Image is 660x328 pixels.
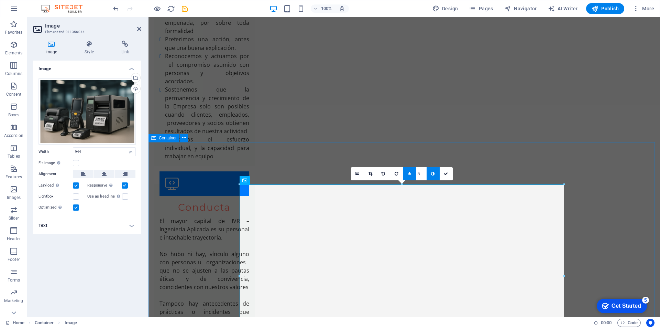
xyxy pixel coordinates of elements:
[632,5,654,12] span: More
[49,1,56,8] div: 5
[466,3,496,14] button: Pages
[5,71,22,76] p: Columns
[630,3,657,14] button: More
[33,41,72,55] h4: Image
[504,5,537,12] span: Navigator
[7,236,21,242] p: Header
[8,257,20,262] p: Footer
[180,4,189,13] button: save
[4,3,54,18] div: Get Started 5 items remaining, 0% complete
[153,4,161,13] button: Click here to leave preview mode and continue editing
[592,5,619,12] span: Publish
[594,319,612,327] h6: Session time
[45,23,141,29] h2: Image
[6,92,21,97] p: Content
[469,5,493,12] span: Pages
[72,41,109,55] h4: Style
[38,159,73,167] label: Fit image
[65,319,77,327] span: Click to select. Double-click to edit
[427,167,440,180] a: Greyscale
[601,319,612,327] span: 00 00
[364,167,377,180] a: Crop mode
[4,133,23,138] p: Accordion
[109,41,141,55] h4: Link
[502,3,540,14] button: Navigator
[38,203,73,212] label: Optimized
[377,167,390,180] a: Rotate left 90°
[159,136,177,140] span: Container
[87,181,122,190] label: Responsive
[35,319,77,327] nav: breadcrumb
[167,5,175,13] i: Reload page
[38,150,73,154] label: Width
[8,154,20,159] p: Tables
[45,29,128,35] h3: Element #ed-911356044
[38,181,73,190] label: Lazyload
[545,3,581,14] button: AI Writer
[7,195,21,200] p: Images
[432,5,458,12] span: Design
[40,4,91,13] img: Editor Logo
[5,319,24,327] a: Click to cancel selection. Double-click to open Pages
[548,5,578,12] span: AI Writer
[430,3,461,14] button: Design
[311,4,335,13] button: 100%
[8,277,20,283] p: Forms
[38,192,73,201] label: Lightbox
[403,167,416,180] a: Blur
[4,298,23,304] p: Marketing
[35,319,54,327] span: Click to select. Double-click to edit
[586,3,624,14] button: Publish
[5,174,22,180] p: Features
[38,78,136,145] div: Equipos-lY0nCHK7FCIS6wKy7WMFTg.png
[38,170,73,178] label: Alignment
[112,5,120,13] i: Undo: Move elements (Ctrl+Z)
[620,319,638,327] span: Code
[33,61,141,73] h4: Image
[339,6,345,12] i: On resize automatically adjust zoom level to fit chosen device.
[351,167,364,180] a: Select files from the file manager, stock photos, or upload file(s)
[617,319,641,327] button: Code
[430,3,461,14] div: Design (Ctrl+Alt+Y)
[606,320,607,325] span: :
[5,50,23,56] p: Elements
[5,30,22,35] p: Favorites
[87,192,122,201] label: Use as headline
[181,5,189,13] i: Save (Ctrl+S)
[19,8,48,14] div: Get Started
[440,167,453,180] a: Confirm ( Ctrl ⏎ )
[390,167,403,180] a: Rotate right 90°
[646,319,654,327] button: Usercentrics
[8,112,20,118] p: Boxes
[167,4,175,13] button: reload
[9,215,19,221] p: Slider
[33,217,141,234] h4: Text
[112,4,120,13] button: undo
[321,4,332,13] h6: 100%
